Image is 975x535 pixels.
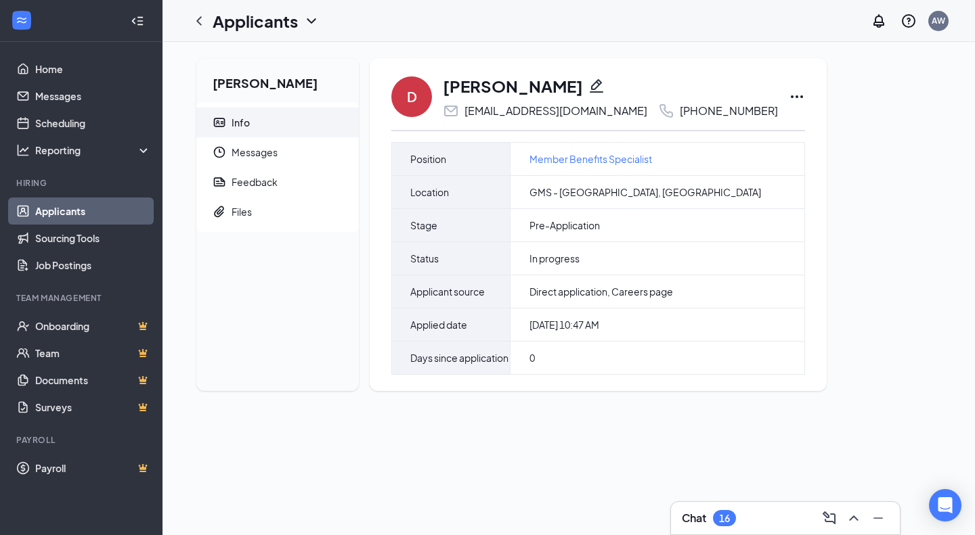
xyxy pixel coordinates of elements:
svg: Collapse [131,14,144,28]
div: Hiring [16,177,148,189]
h1: Applicants [213,9,298,32]
div: Feedback [232,175,278,189]
a: Applicants [35,197,151,225]
svg: Report [213,175,226,189]
button: ComposeMessage [819,507,840,529]
h1: [PERSON_NAME] [443,74,583,97]
span: Position [410,151,446,167]
svg: Paperclip [213,205,226,218]
div: [EMAIL_ADDRESS][DOMAIN_NAME] [464,104,647,118]
div: Team Management [16,292,148,304]
div: 16 [719,513,730,524]
svg: Notifications [871,13,887,29]
svg: Email [443,103,459,119]
svg: Clock [213,145,226,159]
span: Status [410,250,439,266]
a: Messages [35,83,151,110]
a: ContactCardInfo [196,108,359,137]
svg: Ellipses [789,89,805,105]
svg: Analysis [16,143,30,157]
button: ChevronUp [843,507,865,529]
span: Stage [410,217,437,233]
svg: Phone [658,103,674,119]
span: 0 [529,351,535,365]
span: Applied date [410,317,467,333]
h2: [PERSON_NAME] [196,58,359,102]
div: Open Intercom Messenger [929,489,961,521]
span: Location [410,184,449,200]
div: Reporting [35,143,152,157]
span: Pre-Application [529,218,600,232]
a: OnboardingCrown [35,312,151,340]
a: Scheduling [35,110,151,137]
svg: ChevronDown [303,13,320,29]
a: DocumentsCrown [35,367,151,394]
button: Minimize [867,507,889,529]
a: PayrollCrown [35,455,151,482]
svg: ContactCard [213,116,226,129]
div: Files [232,205,252,218]
a: ClockMessages [196,137,359,167]
span: Messages [232,137,348,167]
svg: Pencil [588,78,605,94]
a: Member Benefits Specialist [529,152,652,166]
svg: WorkstreamLogo [15,14,28,27]
span: Applicant source [410,283,485,300]
span: In progress [529,252,580,265]
a: PaperclipFiles [196,197,359,227]
svg: Minimize [870,510,886,526]
div: AW [932,15,945,26]
a: Job Postings [35,252,151,279]
a: Home [35,55,151,83]
svg: ChevronUp [846,510,862,526]
div: Payroll [16,434,148,446]
div: [PHONE_NUMBER] [680,104,778,118]
h3: Chat [682,511,706,526]
a: TeamCrown [35,340,151,367]
svg: QuestionInfo [901,13,917,29]
a: Sourcing Tools [35,225,151,252]
svg: ChevronLeft [191,13,207,29]
span: Direct application, Careers page [529,285,673,298]
span: [DATE] 10:47 AM [529,318,599,331]
div: D [407,87,417,106]
a: SurveysCrown [35,394,151,421]
span: Days since application [410,350,508,366]
svg: ComposeMessage [821,510,838,526]
span: GMS - [GEOGRAPHIC_DATA], [GEOGRAPHIC_DATA] [529,185,761,199]
a: ReportFeedback [196,167,359,197]
div: Info [232,116,250,129]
